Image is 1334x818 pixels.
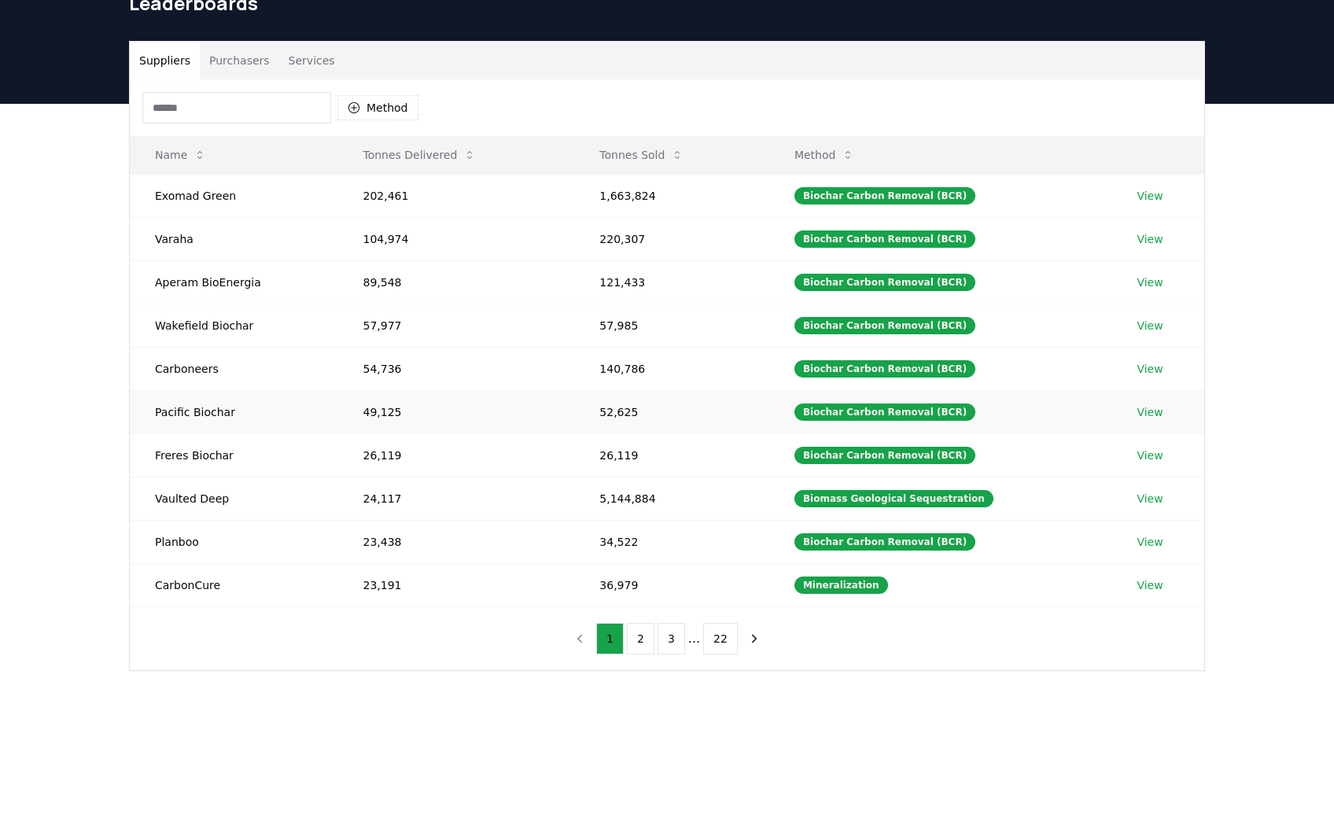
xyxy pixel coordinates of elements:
[337,174,574,217] td: 202,461
[337,304,574,347] td: 57,977
[130,347,337,390] td: Carboneers
[574,433,769,477] td: 26,119
[1137,448,1163,463] a: View
[658,623,685,654] button: 3
[782,139,868,171] button: Method
[130,563,337,606] td: CarbonCure
[130,174,337,217] td: Exomad Green
[1137,231,1163,247] a: View
[703,623,738,654] button: 22
[337,477,574,520] td: 24,117
[794,317,975,334] div: Biochar Carbon Removal (BCR)
[1137,361,1163,377] a: View
[574,347,769,390] td: 140,786
[794,274,975,291] div: Biochar Carbon Removal (BCR)
[794,490,993,507] div: Biomass Geological Sequestration
[130,390,337,433] td: Pacific Biochar
[337,520,574,563] td: 23,438
[574,520,769,563] td: 34,522
[130,477,337,520] td: Vaulted Deep
[130,304,337,347] td: Wakefield Biochar
[574,174,769,217] td: 1,663,824
[200,42,279,79] button: Purchasers
[794,403,975,421] div: Biochar Carbon Removal (BCR)
[574,390,769,433] td: 52,625
[794,187,975,204] div: Biochar Carbon Removal (BCR)
[130,520,337,563] td: Planboo
[337,347,574,390] td: 54,736
[142,139,219,171] button: Name
[337,260,574,304] td: 89,548
[350,139,488,171] button: Tonnes Delivered
[1137,534,1163,550] a: View
[627,623,654,654] button: 2
[1137,318,1163,333] a: View
[688,629,700,648] li: ...
[130,260,337,304] td: Aperam BioEnergia
[574,304,769,347] td: 57,985
[1137,404,1163,420] a: View
[794,447,975,464] div: Biochar Carbon Removal (BCR)
[337,217,574,260] td: 104,974
[337,563,574,606] td: 23,191
[1137,577,1163,593] a: View
[574,477,769,520] td: 5,144,884
[574,563,769,606] td: 36,979
[794,533,975,551] div: Biochar Carbon Removal (BCR)
[574,217,769,260] td: 220,307
[741,623,768,654] button: next page
[794,577,888,594] div: Mineralization
[574,260,769,304] td: 121,433
[337,95,418,120] button: Method
[1137,275,1163,290] a: View
[794,230,975,248] div: Biochar Carbon Removal (BCR)
[794,360,975,378] div: Biochar Carbon Removal (BCR)
[596,623,624,654] button: 1
[337,390,574,433] td: 49,125
[130,217,337,260] td: Varaha
[1137,491,1163,507] a: View
[587,139,696,171] button: Tonnes Sold
[1137,188,1163,204] a: View
[337,433,574,477] td: 26,119
[130,433,337,477] td: Freres Biochar
[279,42,345,79] button: Services
[130,42,200,79] button: Suppliers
